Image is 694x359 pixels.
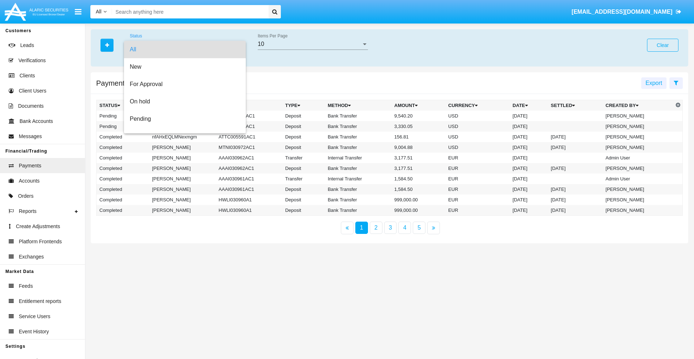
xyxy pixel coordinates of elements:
span: For Approval [130,76,240,93]
span: New [130,58,240,76]
span: On hold [130,93,240,110]
span: Rejected [130,128,240,145]
span: All [130,41,240,58]
span: Pending [130,110,240,128]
